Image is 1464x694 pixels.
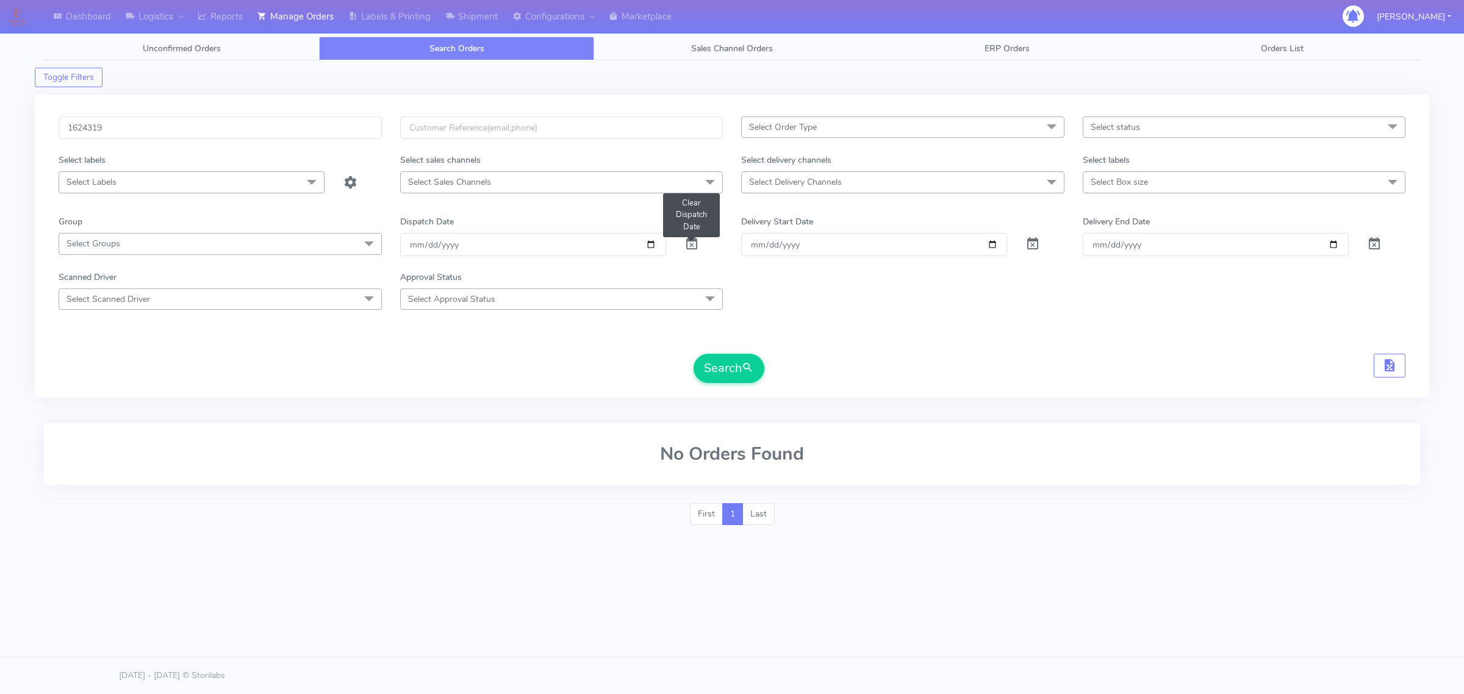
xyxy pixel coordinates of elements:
span: Sales Channel Orders [691,43,773,54]
h2: No Orders Found [59,444,1405,464]
span: Select Scanned Driver [66,293,150,305]
input: Customer Reference(email,phone) [400,116,723,139]
span: ERP Orders [985,43,1030,54]
span: Select Sales Channels [408,176,491,188]
a: 1 [722,503,743,525]
span: Select Approval Status [408,293,495,305]
label: Group [59,215,82,228]
label: Select labels [1083,154,1130,166]
label: Select delivery channels [741,154,831,166]
label: Dispatch Date [400,215,454,228]
span: Select Delivery Channels [749,176,842,188]
input: Order Id [59,116,382,139]
span: Select Groups [66,238,120,249]
label: Approval Status [400,271,462,284]
label: Scanned Driver [59,271,117,284]
label: Delivery Start Date [741,215,813,228]
button: Search [694,354,764,383]
span: Select Labels [66,176,117,188]
span: Unconfirmed Orders [143,43,221,54]
span: Select Box size [1091,176,1148,188]
label: Select sales channels [400,154,481,166]
button: Toggle Filters [35,68,102,87]
span: Search Orders [429,43,484,54]
span: Select status [1091,121,1140,133]
label: Select labels [59,154,106,166]
span: Select Order Type [749,121,817,133]
button: [PERSON_NAME] [1368,4,1460,29]
label: Delivery End Date [1083,215,1150,228]
ul: Tabs [44,37,1420,60]
span: Orders List [1261,43,1304,54]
